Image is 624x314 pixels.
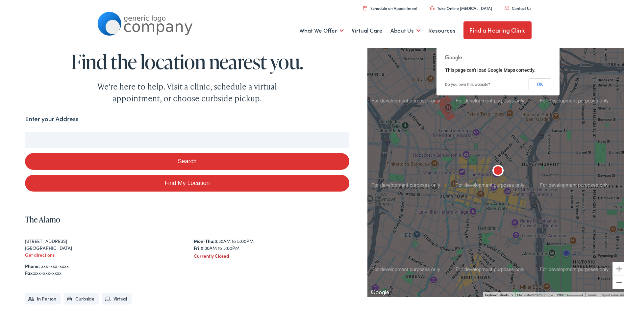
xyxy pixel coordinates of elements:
[63,292,99,303] li: Curbside
[369,287,391,296] a: Open this area in Google Maps (opens a new window)
[505,4,531,10] a: Contact Us
[299,17,344,41] a: What We Offer
[428,17,456,41] a: Resources
[485,292,513,296] button: Keyboard shortcuts
[445,66,536,71] span: This page can't load Google Maps correctly.
[390,17,420,41] a: About Us
[25,152,349,169] button: Search
[25,268,349,275] div: xxx-xxx-xxxx
[25,130,349,147] input: Enter your address or zip code
[25,250,55,257] a: Get directions
[25,261,40,268] strong: Phone:
[557,292,566,296] span: 200 m
[363,4,417,10] a: Schedule an Appointment
[194,236,214,243] strong: Mon-Thu:
[25,49,349,71] h1: Find the location nearest you.
[41,261,69,268] a: xxx-xxx-xxxx
[587,292,597,296] a: Terms (opens in new tab)
[82,79,292,103] div: We're here to help. Visit a clinic, schedule a virtual appointment, or choose curbside pickup.
[194,243,201,250] strong: Fri:
[102,292,132,303] li: Virtual
[363,5,367,9] img: utility icon
[25,173,349,190] a: Find My Location
[463,20,532,38] a: Find a Hearing Clinic
[352,17,383,41] a: Virtual Care
[490,162,506,178] div: The Alamo
[25,268,34,275] strong: Fax:
[555,291,586,296] button: Map Scale: 200 m per 48 pixels
[25,236,181,243] div: [STREET_ADDRESS]
[25,113,78,122] label: Enter your Address
[505,5,509,9] img: utility icon
[194,236,349,250] div: 8:30AM to 5:00PM 8:30AM to 3:00PM
[445,81,490,86] a: Do you own this website?
[430,5,435,9] img: utility icon
[194,251,349,258] div: Currently Closed
[529,77,551,89] button: OK
[25,213,60,223] a: The Alamo
[430,4,492,10] a: Take Online [MEDICAL_DATA]
[25,243,181,250] div: [GEOGRAPHIC_DATA]
[517,292,553,296] span: Map data ©2025 Google
[369,287,391,296] img: Google
[25,292,61,303] li: In Person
